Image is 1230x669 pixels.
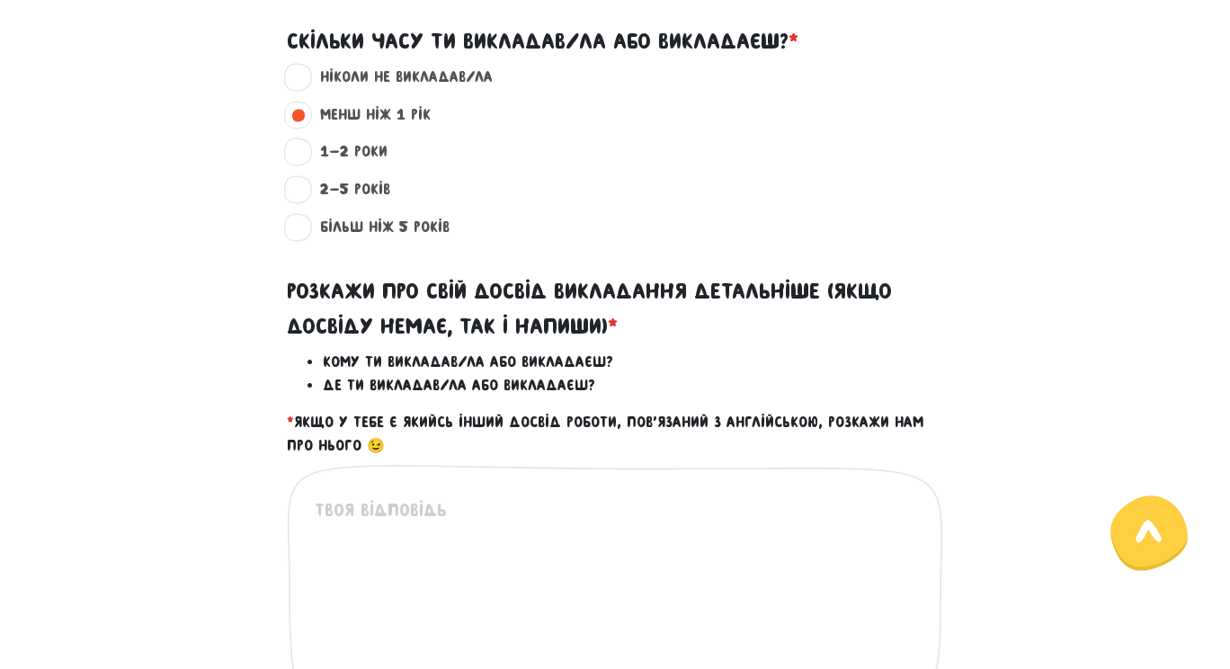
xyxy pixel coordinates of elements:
[287,274,943,343] label: Розкажи про свій досвід викладання детальніше (якщо досвіду немає, так і напиши)
[323,374,943,397] li: Де ти викладав/ла або викладаєш?
[305,178,390,201] label: 2-5 років
[305,140,388,164] label: 1-2 роки
[305,66,493,89] label: ніколи не викладав/ла
[287,253,943,457] div: Якщо у тебе є якийсь інший досвід роботи, пов'язаний з англійською, розкажи нам про нього 😉
[287,24,798,58] label: Скільки часу ти викладав/ла або викладаєш?
[323,351,943,374] li: Кому ти викладав/ла або викладаєш?
[305,103,431,127] label: менш ніж 1 рік
[305,216,450,239] label: більш ніж 5 років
